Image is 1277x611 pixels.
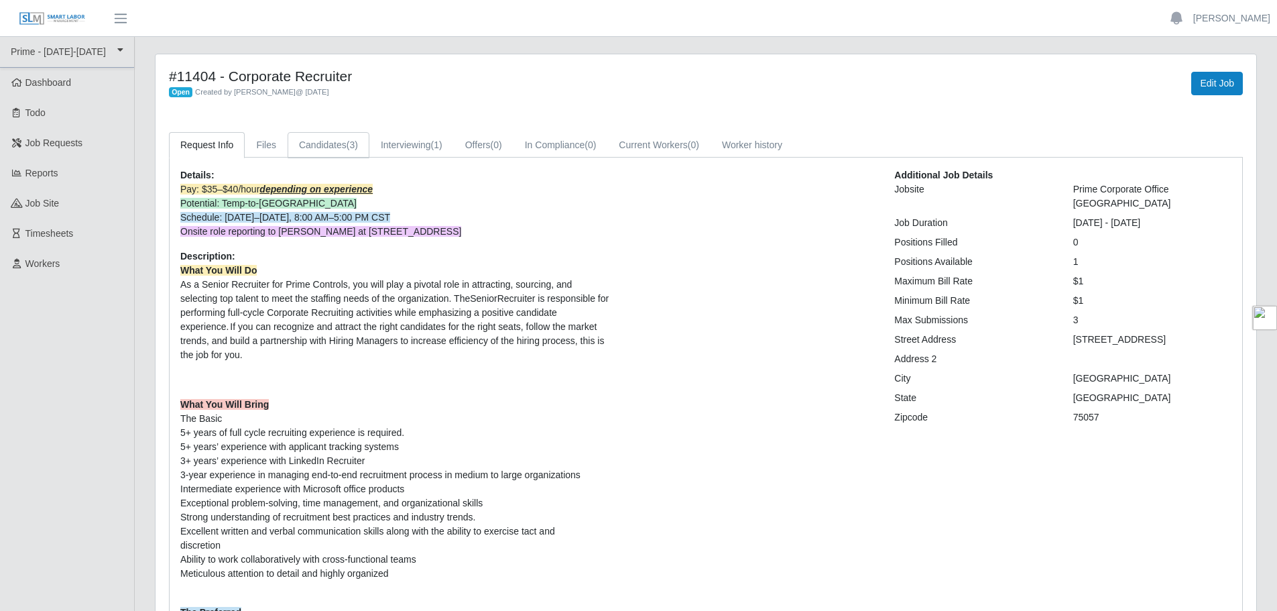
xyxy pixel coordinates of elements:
[19,11,86,26] img: SLM Logo
[245,132,288,158] a: Files
[1063,333,1241,347] div: [STREET_ADDRESS]
[369,132,454,158] a: Interviewing
[1063,216,1241,230] div: [DATE] - [DATE]
[688,140,699,150] span: (0)
[884,333,1062,347] div: Street Address
[1063,410,1241,425] div: 75057
[884,313,1062,327] div: Max Submissions
[1063,294,1241,308] div: $1
[288,132,369,158] a: Candidates
[1063,372,1241,386] div: [GEOGRAPHIC_DATA]
[180,212,390,223] span: Schedule: [DATE]–[DATE], 8:00 AM–5:00 PM CST
[169,132,245,158] a: Request Info
[180,170,215,180] b: Details:
[180,265,609,360] span: As a Senior Recruiter for Prime Controls, you will play a pivotal role in attracting, sourcing, a...
[180,226,461,237] span: Onsite role reporting to [PERSON_NAME] at [STREET_ADDRESS]
[1063,391,1241,405] div: [GEOGRAPHIC_DATA]
[195,88,329,96] span: Created by [PERSON_NAME] @ [DATE]
[884,372,1062,386] div: City
[711,132,794,158] a: Worker history
[25,228,74,239] span: Timesheets
[884,410,1062,425] div: Zipcode
[25,77,72,88] span: Dashboard
[607,132,711,158] a: Current Workers
[25,107,46,118] span: Todo
[347,140,358,150] span: (3)
[884,182,1062,211] div: Jobsite
[180,184,373,195] span: Pay: $35–$40/hour
[513,132,608,158] a: In Compliance
[1193,11,1270,25] a: [PERSON_NAME]
[25,168,58,178] span: Reports
[894,170,993,180] b: Additional Job Details
[25,258,60,269] span: Workers
[180,399,269,410] strong: What You Will Bring
[1063,274,1241,288] div: $1
[491,140,502,150] span: (0)
[884,255,1062,269] div: Positions Available
[169,87,192,98] span: Open
[884,391,1062,405] div: State
[259,184,373,195] span: depending on experience
[585,140,596,150] span: (0)
[180,398,874,595] p: The Basic 5+ years of full cycle recruiting experience is required. 5+ years’ experience with app...
[884,235,1062,249] div: Positions Filled
[884,274,1062,288] div: Maximum Bill Rate
[180,265,257,276] strong: What You Will Do
[1063,235,1241,249] div: 0
[1253,306,1277,330] img: toggle-logo.svg
[454,132,513,158] a: Offers
[1063,313,1241,327] div: 3
[884,294,1062,308] div: Minimum Bill Rate
[180,198,357,209] span: Potential: Temp-to-[GEOGRAPHIC_DATA]
[25,198,60,209] span: job site
[1073,184,1171,209] span: Prime Corporate Office [GEOGRAPHIC_DATA]
[1191,72,1243,95] a: Edit Job
[884,352,1062,366] div: Address 2
[25,137,83,148] span: Job Requests
[169,68,787,85] h4: #11404 - Corporate Recruiter
[180,251,235,262] b: Description:
[431,140,442,150] span: (1)
[884,216,1062,230] div: Job Duration
[1063,255,1241,269] div: 1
